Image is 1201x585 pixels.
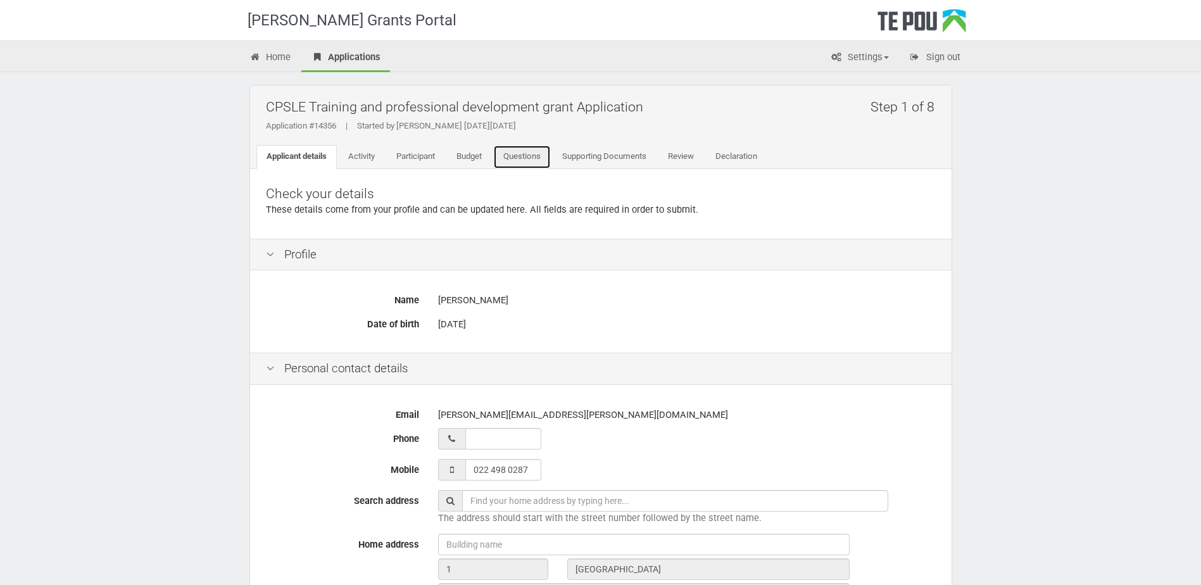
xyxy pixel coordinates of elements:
[391,464,419,475] span: Mobile
[338,145,385,169] a: Activity
[250,239,952,271] div: Profile
[393,433,419,444] span: Phone
[256,490,429,508] label: Search address
[256,289,429,307] label: Name
[256,145,337,169] a: Applicant details
[438,534,850,555] input: Building name
[438,289,936,311] div: [PERSON_NAME]
[438,512,762,524] span: The address should start with the street number followed by the street name.
[256,534,429,551] label: Home address
[438,558,548,580] input: Street number
[446,145,492,169] a: Budget
[438,404,936,426] div: [PERSON_NAME][EMAIL_ADDRESS][PERSON_NAME][DOMAIN_NAME]
[871,92,942,122] h2: Step 1 of 8
[386,145,445,169] a: Participant
[240,44,301,72] a: Home
[462,490,888,512] input: Find your home address by typing here...
[336,121,357,130] span: |
[821,44,898,72] a: Settings
[552,145,657,169] a: Supporting Documents
[438,313,936,336] div: [DATE]
[266,203,936,217] p: These details come from your profile and can be updated here. All fields are required in order to...
[266,120,942,132] div: Application #14356 Started by [PERSON_NAME] [DATE][DATE]
[266,92,942,122] h2: CPSLE Training and professional development grant Application
[266,185,936,203] p: Check your details
[256,404,429,422] label: Email
[567,558,850,580] input: Street
[877,9,966,41] div: Te Pou Logo
[250,353,952,385] div: Personal contact details
[705,145,767,169] a: Declaration
[658,145,704,169] a: Review
[900,44,970,72] a: Sign out
[256,313,429,331] label: Date of birth
[301,44,390,72] a: Applications
[493,145,551,169] a: Questions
